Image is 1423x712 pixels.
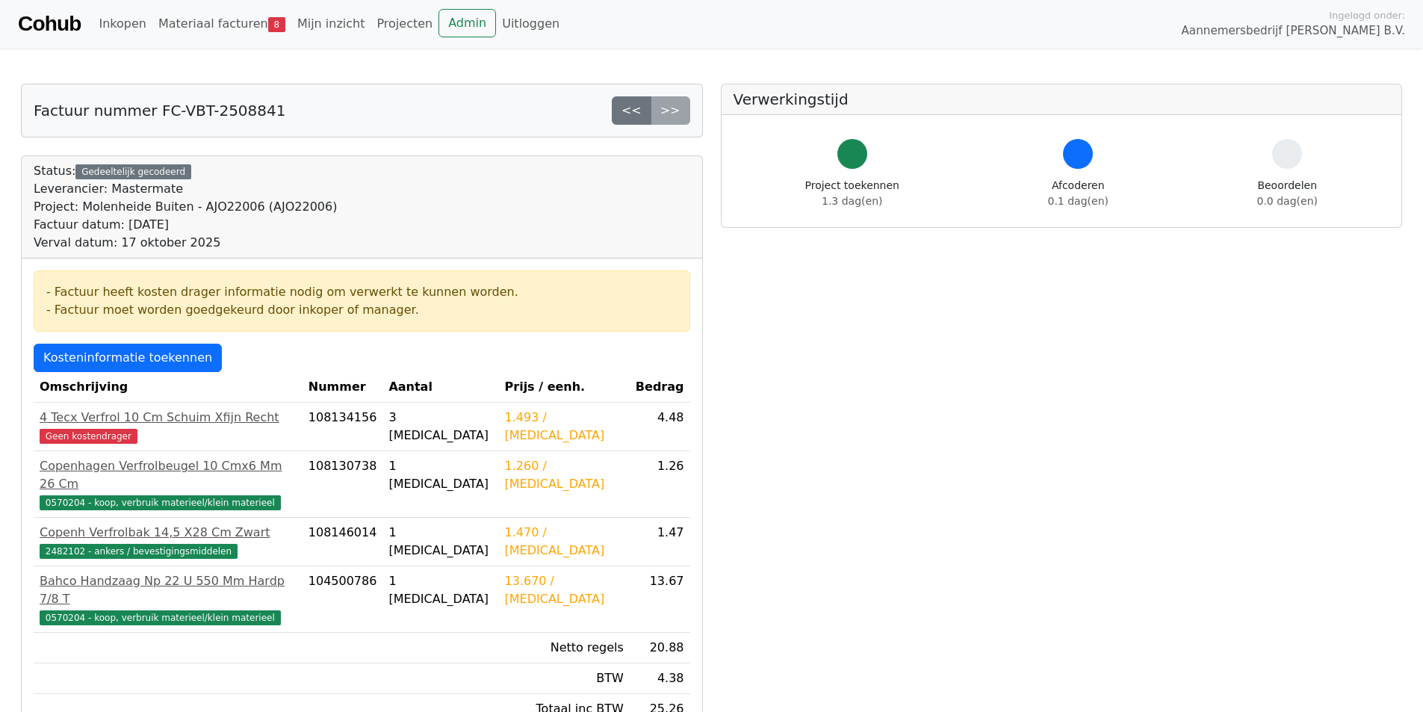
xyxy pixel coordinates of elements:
[1048,195,1109,207] span: 0.1 dag(en)
[612,96,651,125] a: <<
[40,409,297,427] div: 4 Tecx Verfrol 10 Cm Schuim Xfijn Recht
[34,216,337,234] div: Factuur datum: [DATE]
[303,372,383,403] th: Nummer
[40,409,297,445] a: 4 Tecx Verfrol 10 Cm Schuim Xfijn RechtGeen kostendrager
[1181,22,1405,40] span: Aannemersbedrijf [PERSON_NAME] B.V.
[34,234,337,252] div: Verval datum: 17 oktober 2025
[630,566,690,633] td: 13.67
[388,457,492,493] div: 1 [MEDICAL_DATA]
[805,178,899,209] div: Project toekennen
[630,372,690,403] th: Bedrag
[371,9,438,39] a: Projecten
[499,663,630,694] td: BTW
[268,17,285,32] span: 8
[303,451,383,518] td: 108130738
[291,9,371,39] a: Mijn inzicht
[40,610,281,625] span: 0570204 - koop, verbruik materieel/klein materieel
[630,663,690,694] td: 4.38
[388,409,492,445] div: 3 [MEDICAL_DATA]
[75,164,191,179] div: Gedeeltelijk gecodeerd
[46,283,678,301] div: - Factuur heeft kosten drager informatie nodig om verwerkt te kunnen worden.
[40,524,297,560] a: Copenh Verfrolbak 14,5 X28 Cm Zwart2482102 - ankers / bevestigingsmiddelen
[499,633,630,663] td: Netto regels
[822,195,882,207] span: 1.3 dag(en)
[152,9,291,39] a: Materiaal facturen8
[34,372,303,403] th: Omschrijving
[34,162,337,252] div: Status:
[505,409,624,445] div: 1.493 / [MEDICAL_DATA]
[1329,8,1405,22] span: Ingelogd onder:
[1257,178,1318,209] div: Beoordelen
[382,372,498,403] th: Aantal
[734,90,1390,108] h5: Verwerkingstijd
[499,372,630,403] th: Prijs / eenh.
[34,198,337,216] div: Project: Molenheide Buiten - AJO22006 (AJO22006)
[18,6,81,42] a: Cohub
[630,518,690,566] td: 1.47
[40,457,297,511] a: Copenhagen Verfrolbeugel 10 Cmx6 Mm 26 Cm0570204 - koop, verbruik materieel/klein materieel
[1257,195,1318,207] span: 0.0 dag(en)
[40,457,297,493] div: Copenhagen Verfrolbeugel 10 Cmx6 Mm 26 Cm
[40,572,297,608] div: Bahco Handzaag Np 22 U 550 Mm Hardp 7/8 T
[438,9,496,37] a: Admin
[303,566,383,633] td: 104500786
[34,344,222,372] a: Kosteninformatie toekennen
[630,633,690,663] td: 20.88
[40,429,137,444] span: Geen kostendrager
[40,572,297,626] a: Bahco Handzaag Np 22 U 550 Mm Hardp 7/8 T0570204 - koop, verbruik materieel/klein materieel
[388,524,492,560] div: 1 [MEDICAL_DATA]
[34,180,337,198] div: Leverancier: Mastermate
[388,572,492,608] div: 1 [MEDICAL_DATA]
[505,524,624,560] div: 1.470 / [MEDICAL_DATA]
[630,403,690,451] td: 4.48
[34,102,285,120] h5: Factuur nummer FC-VBT-2508841
[303,403,383,451] td: 108134156
[93,9,152,39] a: Inkopen
[505,457,624,493] div: 1.260 / [MEDICAL_DATA]
[630,451,690,518] td: 1.26
[40,495,281,510] span: 0570204 - koop, verbruik materieel/klein materieel
[1048,178,1109,209] div: Afcoderen
[40,524,297,542] div: Copenh Verfrolbak 14,5 X28 Cm Zwart
[40,544,238,559] span: 2482102 - ankers / bevestigingsmiddelen
[505,572,624,608] div: 13.670 / [MEDICAL_DATA]
[303,518,383,566] td: 108146014
[496,9,565,39] a: Uitloggen
[46,301,678,319] div: - Factuur moet worden goedgekeurd door inkoper of manager.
